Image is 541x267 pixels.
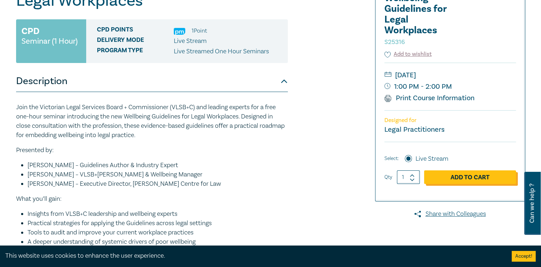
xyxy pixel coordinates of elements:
[16,71,288,92] button: Description
[16,103,288,140] p: Join the Victorian Legal Services Board + Commissioner (VLSB+C) and leading experts for a free on...
[16,194,288,204] p: What you’ll gain:
[397,170,420,184] input: 1
[384,69,516,81] small: [DATE]
[384,117,516,124] p: Designed for
[5,251,501,261] div: This website uses cookies to enhance the user experience.
[384,125,444,134] small: Legal Practitioners
[174,28,185,35] img: Practice Management & Business Skills
[375,209,525,219] a: Share with Colleagues
[174,47,269,56] p: Live Streamed One Hour Seminars
[512,251,536,262] button: Accept cookies
[384,173,392,181] label: Qty
[97,26,174,35] span: CPD Points
[384,81,516,92] small: 1:00 PM - 2:00 PM
[21,25,39,38] h3: CPD
[97,37,174,46] span: Delivery Mode
[415,154,448,164] label: Live Stream
[174,37,207,45] span: Live Stream
[528,176,535,230] span: Can we help ?
[28,179,288,189] li: [PERSON_NAME] – Executive Director, [PERSON_NAME] Centre for Law
[192,26,207,35] li: 1 Point
[28,170,288,179] li: [PERSON_NAME] – VLSB+[PERSON_NAME] & Wellbeing Manager
[384,93,475,103] a: Print Course Information
[97,47,174,56] span: Program type
[28,209,288,219] li: Insights from VLSB+C leadership and wellbeing experts
[384,38,405,46] small: S25316
[384,50,432,58] button: Add to wishlist
[28,228,288,237] li: Tools to audit and improve your current workplace practices
[28,219,288,228] li: Practical strategies for applying the Guidelines across legal settings
[28,237,288,247] li: A deeper understanding of systemic drivers of poor wellbeing
[384,155,399,162] span: Select:
[28,161,288,170] li: [PERSON_NAME] – Guidelines Author & Industry Expert
[16,146,288,155] p: Presented by:
[424,170,516,184] a: Add to Cart
[21,38,78,45] small: Seminar (1 Hour)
